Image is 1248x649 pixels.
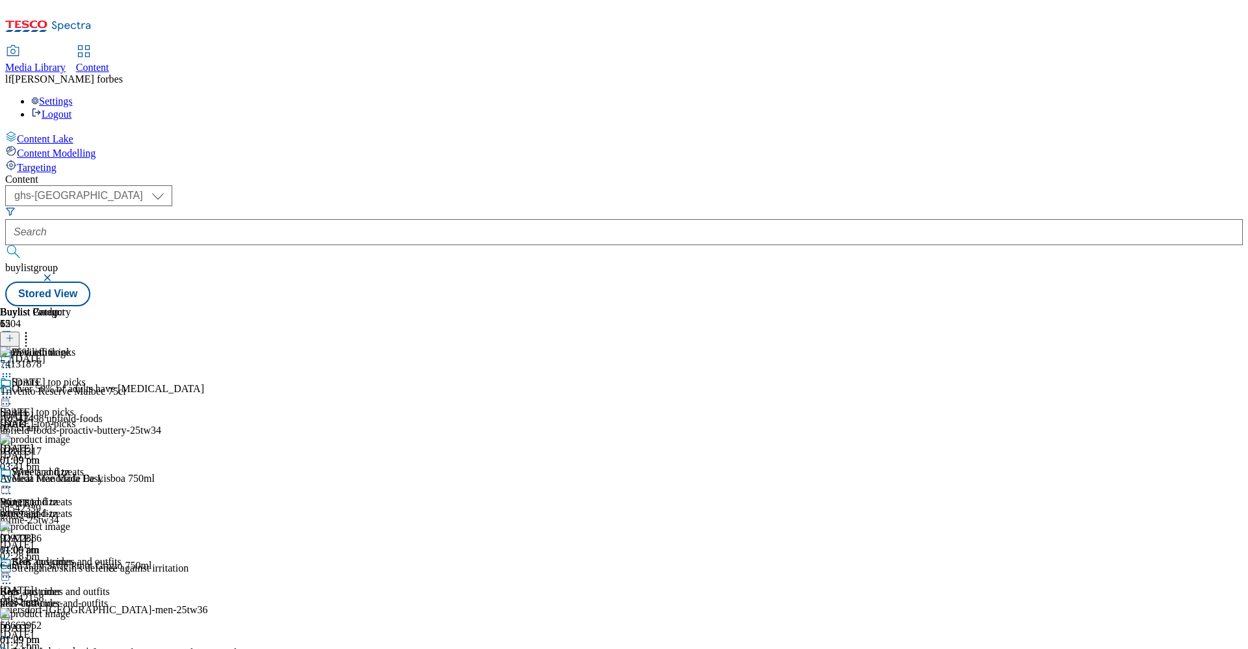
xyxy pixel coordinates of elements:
[5,73,12,85] span: lf
[5,159,1243,174] a: Targeting
[17,133,73,144] span: Content Lake
[5,219,1243,245] input: Search
[17,148,96,159] span: Content Modelling
[5,46,66,73] a: Media Library
[31,109,71,120] a: Logout
[5,262,58,273] span: buylistgroup
[5,62,66,73] span: Media Library
[76,62,109,73] span: Content
[76,46,109,73] a: Content
[5,145,1243,159] a: Content Modelling
[5,131,1243,145] a: Content Lake
[5,174,1243,185] div: Content
[31,96,73,107] a: Settings
[12,73,123,85] span: [PERSON_NAME] forbes
[5,282,90,306] button: Stored View
[17,162,57,173] span: Targeting
[5,206,16,217] svg: Search Filters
